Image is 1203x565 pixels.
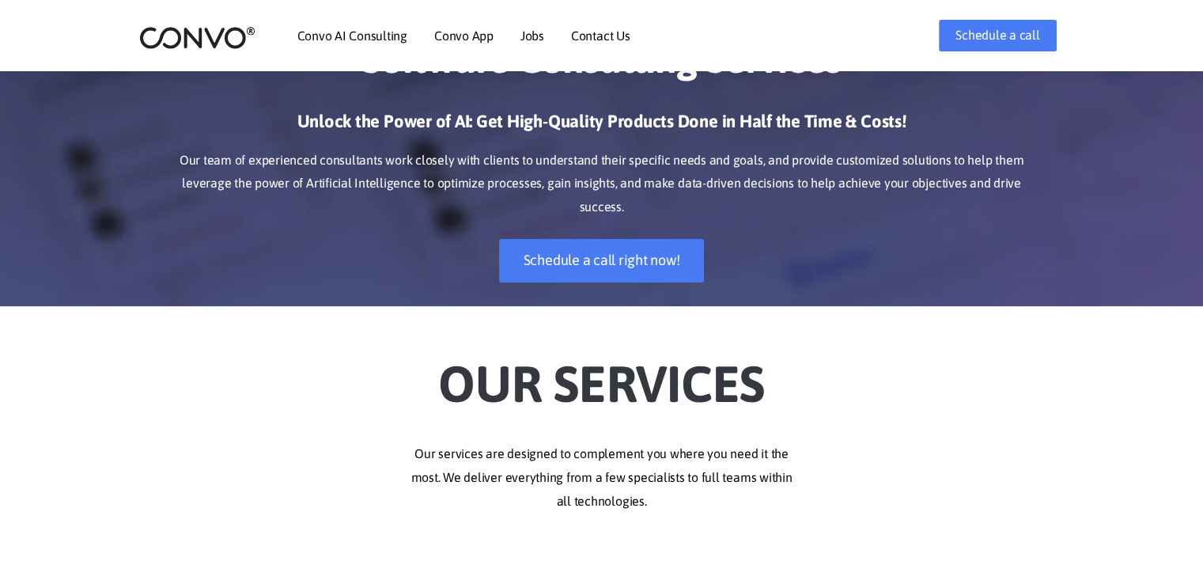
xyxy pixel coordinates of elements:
[163,149,1041,220] p: Our team of experienced consultants work closely with clients to understand their specific needs ...
[571,29,630,42] a: Contact Us
[520,29,544,42] a: Jobs
[939,20,1056,51] a: Schedule a call
[499,239,705,282] a: Schedule a call right now!
[297,29,407,42] a: Convo AI Consulting
[434,29,494,42] a: Convo App
[163,110,1041,145] h3: Unlock the Power of AI: Get High-Quality Products Done in Half the Time & Costs!
[163,442,1041,514] p: Our services are designed to complement you where you need it the most. We deliver everything fro...
[139,25,255,50] img: logo_2.png
[163,330,1041,419] h2: Our Services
